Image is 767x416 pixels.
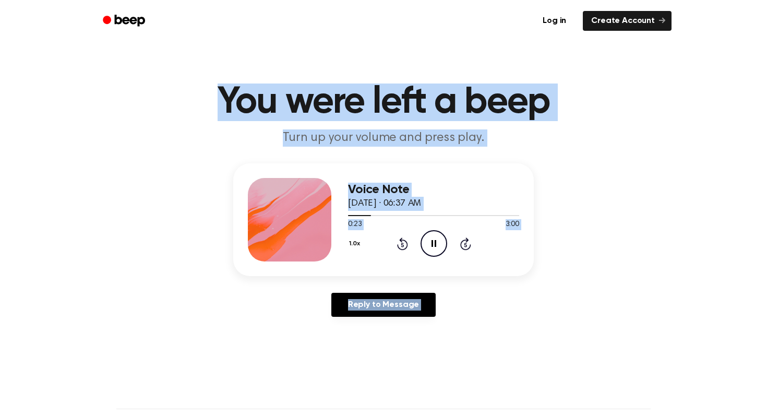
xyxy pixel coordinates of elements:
[331,293,436,317] a: Reply to Message
[348,235,364,253] button: 1.0x
[348,183,519,197] h3: Voice Note
[506,219,519,230] span: 3:00
[583,11,672,31] a: Create Account
[183,129,584,147] p: Turn up your volume and press play.
[95,11,154,31] a: Beep
[532,9,577,33] a: Log in
[348,219,362,230] span: 0:23
[348,199,421,208] span: [DATE] · 06:37 AM
[116,84,651,121] h1: You were left a beep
